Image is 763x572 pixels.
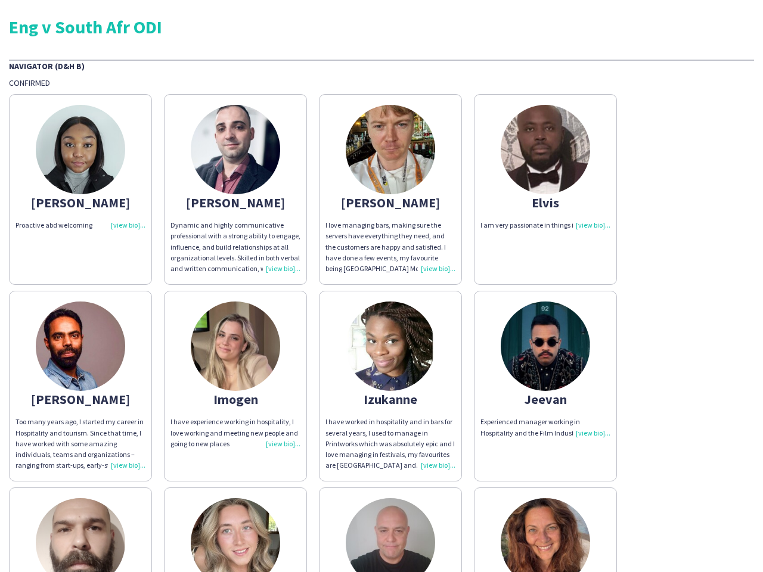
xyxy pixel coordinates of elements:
img: thumb-6550d27846591.jpg [346,301,435,391]
div: Experienced manager working in Hospitality and the Film Industry. [480,416,610,438]
img: thumb-66f41970e6c8d.jpg [36,105,125,194]
div: I have worked in hospitality and in bars for several years, I used to manage in Printworks which ... [325,416,455,471]
div: Confirmed [9,77,754,88]
div: Izukanne [325,394,455,405]
img: thumb-6822254c0a914.jpeg [191,301,280,391]
div: Jeevan [480,394,610,405]
img: thumb-68a62f6607af0.jpeg [501,301,590,391]
div: Proactive abd welcoming [15,220,145,231]
div: [PERSON_NAME] [325,197,455,208]
div: Dynamic and highly communicative professional with a strong ability to engage, influence, and bui... [170,220,300,274]
img: thumb-6601784475934.jpeg [501,105,590,194]
div: [PERSON_NAME] [15,197,145,208]
div: I have experience working in hospitality, I love working and meeting new people and going to new ... [170,416,300,449]
img: thumb-62b9a8ebb0c56.jpg [36,301,125,391]
div: [PERSON_NAME] [15,394,145,405]
div: Imogen [170,394,300,405]
div: Elvis [480,197,610,208]
div: Navigator (D&H B) [9,60,754,71]
div: Too many years ago, I started my career in Hospitality and tourism. Since that time, I have worke... [15,416,145,471]
div: I love managing bars, making sure the servers have everything they need, and the customers are ha... [325,220,455,274]
img: thumb-67955397284f9.jpeg [191,105,280,194]
img: thumb-665727b6b3539.jpg [346,105,435,194]
div: Eng v South Afr ODI [9,18,754,36]
div: I am very passionate in things i do. [480,220,610,231]
div: [PERSON_NAME] [170,197,300,208]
